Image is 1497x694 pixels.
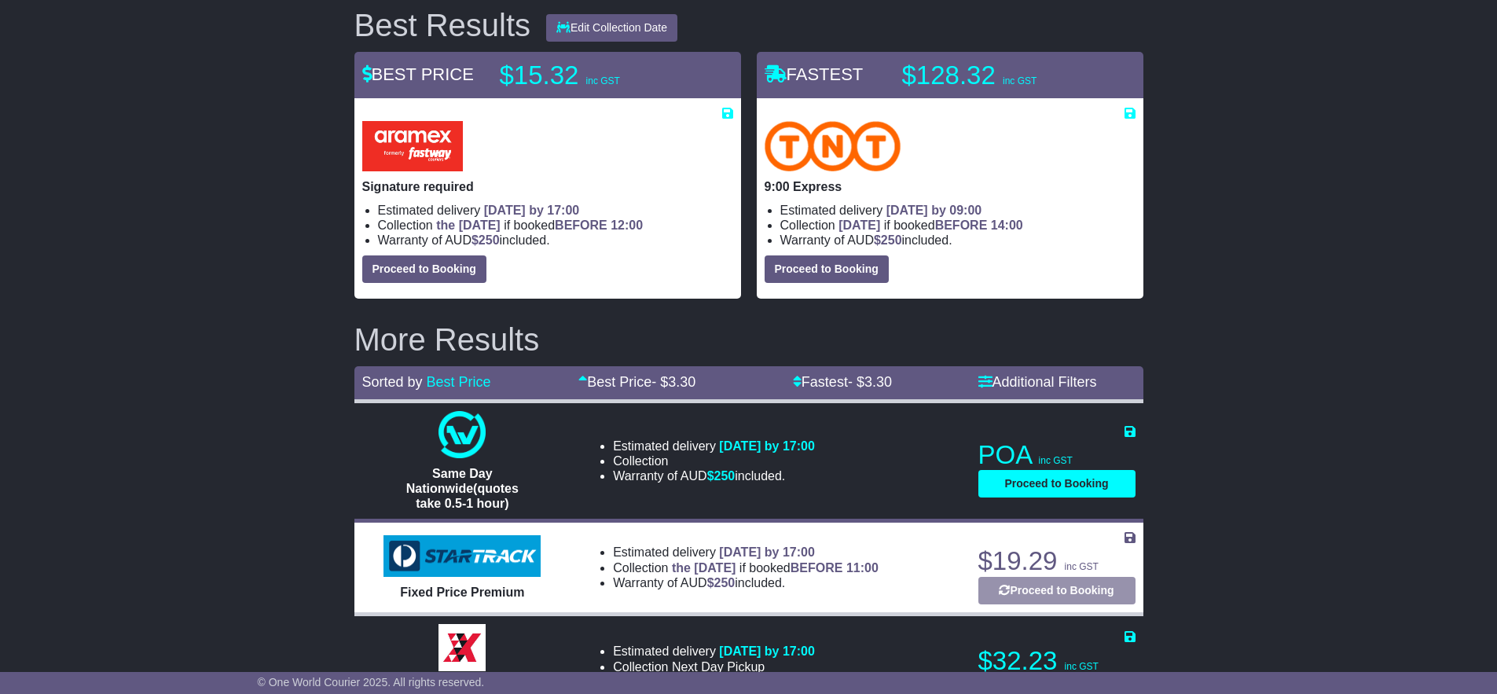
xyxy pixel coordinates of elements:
span: 250 [714,469,736,483]
li: Collection [613,560,879,575]
span: 250 [881,233,902,247]
span: 11:00 [846,561,879,575]
a: Best Price [427,374,491,390]
p: $32.23 [978,645,1136,677]
span: [DATE] by 17:00 [484,204,580,217]
span: if booked [838,218,1022,232]
span: Sorted by [362,374,423,390]
button: Proceed to Booking [978,470,1136,498]
span: inc GST [586,75,620,86]
p: 9:00 Express [765,179,1136,194]
li: Collection [613,453,815,468]
p: $19.29 [978,545,1136,577]
span: 3.30 [864,374,892,390]
p: POA [978,439,1136,471]
span: [DATE] by 17:00 [719,439,815,453]
span: inc GST [1065,561,1099,572]
p: Signature required [362,179,733,194]
span: $ [707,469,736,483]
span: 3.30 [668,374,695,390]
a: Fastest- $3.30 [793,374,892,390]
span: $ [471,233,500,247]
li: Warranty of AUD included. [780,233,1136,248]
button: Edit Collection Date [546,14,677,42]
span: inc GST [1065,661,1099,672]
span: FASTEST [765,64,864,84]
li: Estimated delivery [613,545,879,560]
span: 14:00 [991,218,1023,232]
li: Warranty of AUD included. [378,233,733,248]
img: Border Express: Express Parcel Service [438,624,486,671]
h2: More Results [354,322,1143,357]
img: One World Courier: Same Day Nationwide(quotes take 0.5-1 hour) [438,411,486,458]
div: Best Results [347,8,539,42]
li: Estimated delivery [378,203,733,218]
span: Fixed Price Premium [400,586,524,599]
span: inc GST [1039,455,1073,466]
span: [DATE] by 17:00 [719,644,815,658]
a: Additional Filters [978,374,1097,390]
img: Aramex: Signature required [362,121,463,171]
span: if booked [672,561,879,575]
span: 250 [714,576,736,589]
li: Collection [780,218,1136,233]
p: $15.32 [500,60,696,91]
span: $ [707,576,736,589]
li: Estimated delivery [780,203,1136,218]
span: $ [874,233,902,247]
span: the [DATE] [672,561,736,575]
li: Warranty of AUD included. [613,575,879,590]
li: Warranty of AUD included. [613,468,815,483]
li: Estimated delivery [613,439,815,453]
li: Collection [613,659,815,674]
p: $128.32 [902,60,1099,91]
button: Proceed to Booking [978,577,1136,604]
span: 250 [479,233,500,247]
a: Best Price- $3.30 [578,374,695,390]
span: BEFORE [935,218,988,232]
span: BEST PRICE [362,64,474,84]
li: Collection [378,218,733,233]
span: - $ [848,374,892,390]
span: the [DATE] [436,218,500,232]
span: inc GST [1003,75,1037,86]
span: - $ [651,374,695,390]
span: BEFORE [555,218,607,232]
span: 12:00 [611,218,643,232]
span: [DATE] by 09:00 [886,204,982,217]
img: StarTrack: Fixed Price Premium [383,535,541,578]
span: © One World Courier 2025. All rights reserved. [258,676,485,688]
span: if booked [436,218,643,232]
img: TNT Domestic: 9:00 Express [765,121,901,171]
button: Proceed to Booking [765,255,889,283]
span: [DATE] [838,218,880,232]
span: BEFORE [791,561,843,575]
span: [DATE] by 17:00 [719,545,815,559]
span: Same Day Nationwide(quotes take 0.5-1 hour) [406,467,519,510]
button: Proceed to Booking [362,255,486,283]
li: Estimated delivery [613,644,815,659]
span: Next Day Pickup [672,660,765,674]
